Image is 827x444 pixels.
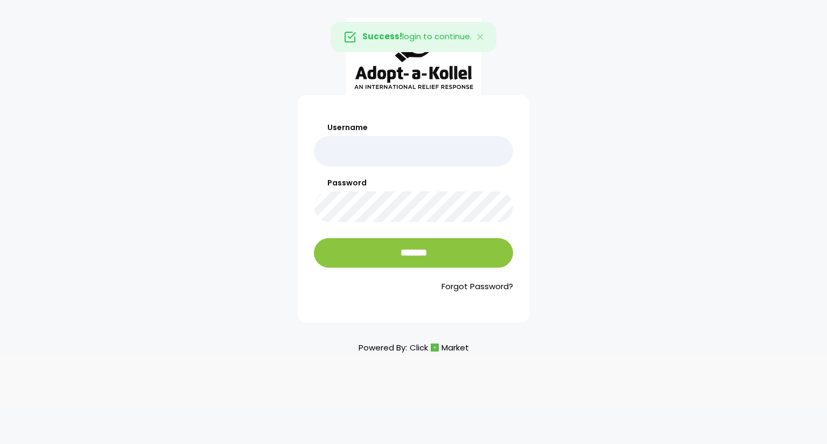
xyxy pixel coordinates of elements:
[346,18,481,95] img: aak_logo_sm.jpeg
[410,340,469,355] a: ClickMarket
[465,23,496,52] button: Close
[314,122,513,133] label: Username
[331,22,496,52] div: login to continue.
[431,343,439,352] img: cm_icon.png
[362,31,402,42] strong: Success!
[314,177,513,189] label: Password
[314,281,513,293] a: Forgot Password?
[359,340,469,355] p: Powered By:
